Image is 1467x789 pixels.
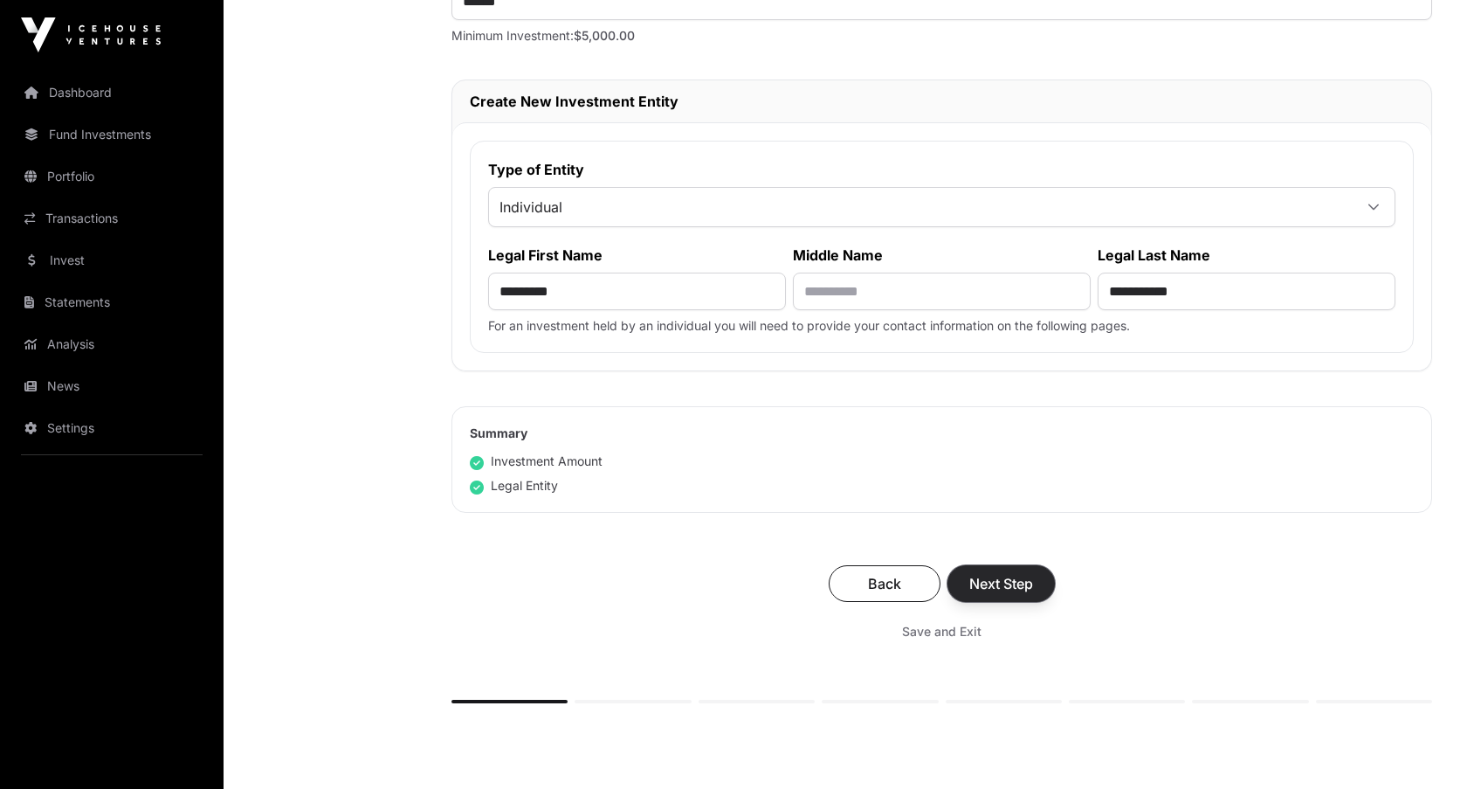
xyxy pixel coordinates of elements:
label: Legal First Name [488,245,786,266]
a: Portfolio [14,157,210,196]
div: Investment Amount [470,453,603,470]
span: Next Step [969,573,1033,594]
span: Individual [489,191,1353,223]
label: Type of Entity [488,159,1395,180]
a: Transactions [14,199,210,238]
h2: Summary [470,425,1414,442]
button: Back [829,565,940,602]
a: News [14,367,210,405]
a: Analysis [14,325,210,363]
a: Statements [14,283,210,322]
label: Legal Last Name [1098,245,1395,266]
a: Settings [14,409,210,447]
p: Minimum Investment: [451,27,1432,45]
button: Save and Exit [881,616,1002,647]
span: Save and Exit [902,623,981,640]
div: Legal Entity [470,477,558,495]
iframe: Chat Widget [1380,705,1467,789]
span: $5,000.00 [574,28,635,43]
img: Icehouse Ventures Logo [21,17,161,52]
label: Middle Name [793,245,1091,266]
h2: Create New Investment Entity [470,91,1414,112]
button: Next Step [947,565,1055,602]
a: Fund Investments [14,115,210,154]
a: Invest [14,241,210,280]
p: For an investment held by an individual you will need to provide your contact information on the ... [488,317,1395,335]
span: Back [851,573,919,594]
a: Dashboard [14,73,210,112]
